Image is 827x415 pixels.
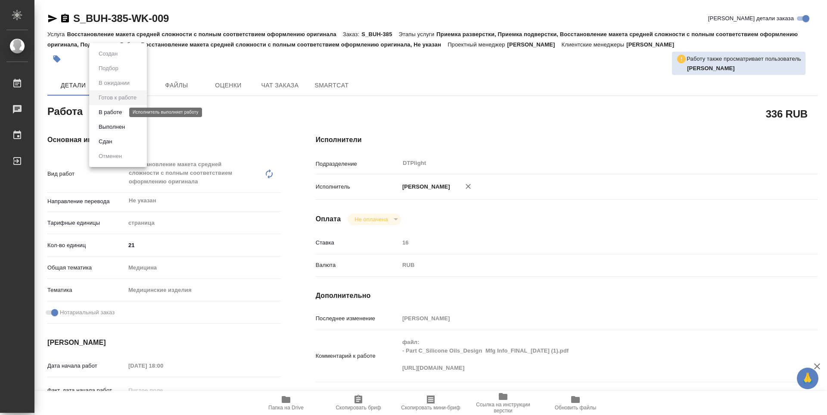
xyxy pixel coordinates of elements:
button: Подбор [96,64,121,73]
button: Выполнен [96,122,127,132]
button: Сдан [96,137,115,146]
button: Отменен [96,152,124,161]
button: Создан [96,49,120,59]
button: В ожидании [96,78,132,88]
button: Готов к работе [96,93,139,102]
button: В работе [96,108,124,117]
